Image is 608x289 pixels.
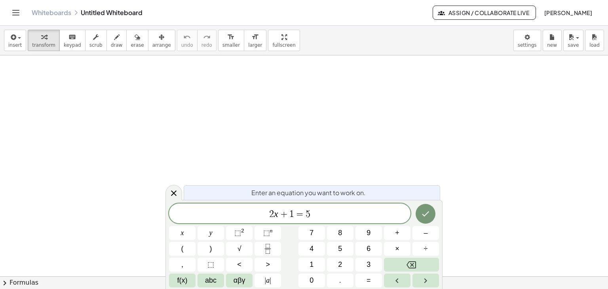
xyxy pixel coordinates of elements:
[255,226,281,240] button: Superscript
[310,259,313,270] span: 1
[106,30,127,51] button: draw
[226,242,253,256] button: Square root
[234,229,241,237] span: ⬚
[272,42,295,48] span: fullscreen
[367,228,370,238] span: 9
[218,30,244,51] button: format_sizesmaller
[563,30,583,51] button: save
[126,30,148,51] button: erase
[439,9,529,16] span: Assign / Collaborate Live
[294,209,306,219] span: =
[197,30,217,51] button: redoredo
[169,226,196,240] button: x
[384,242,410,256] button: Times
[181,42,193,48] span: undo
[237,259,241,270] span: <
[205,275,217,286] span: abc
[169,242,196,256] button: (
[268,30,300,51] button: fullscreen
[226,226,253,240] button: Squared
[59,30,85,51] button: keyboardkeypad
[367,275,371,286] span: =
[367,259,370,270] span: 3
[255,274,281,287] button: Absolute value
[412,226,439,240] button: Minus
[433,6,536,20] button: Assign / Collaborate Live
[181,259,183,270] span: ,
[169,274,196,287] button: Functions
[327,226,353,240] button: 8
[310,275,313,286] span: 0
[355,242,382,256] button: 6
[4,30,26,51] button: insert
[241,228,244,234] sup: 2
[327,258,353,272] button: 2
[111,42,123,48] span: draw
[265,275,271,286] span: a
[226,258,253,272] button: Less than
[85,30,107,51] button: scrub
[269,209,274,219] span: 2
[585,30,604,51] button: load
[226,274,253,287] button: Greek alphabet
[289,209,294,219] span: 1
[152,42,171,48] span: arrange
[244,30,266,51] button: format_sizelarger
[255,242,281,256] button: Fraction
[222,42,240,48] span: smaller
[424,228,427,238] span: –
[28,30,60,51] button: transform
[298,226,325,240] button: 7
[339,275,341,286] span: .
[416,204,435,224] button: Done
[201,42,212,48] span: redo
[327,242,353,256] button: 5
[68,32,76,42] i: keyboard
[148,30,175,51] button: arrange
[424,243,428,254] span: ÷
[338,228,342,238] span: 8
[544,9,592,16] span: [PERSON_NAME]
[9,6,22,19] button: Toggle navigation
[210,243,212,254] span: )
[227,32,235,42] i: format_size
[169,258,196,272] button: ,
[198,226,224,240] button: y
[355,226,382,240] button: 9
[538,6,598,20] button: [PERSON_NAME]
[251,32,259,42] i: format_size
[198,274,224,287] button: Alphabet
[298,242,325,256] button: 4
[338,259,342,270] span: 2
[263,229,270,237] span: ⬚
[203,32,211,42] i: redo
[395,243,399,254] span: ×
[270,228,273,234] sup: n
[327,274,353,287] button: .
[310,243,313,254] span: 4
[131,42,144,48] span: erase
[278,209,290,219] span: +
[384,258,439,272] button: Backspace
[177,275,188,286] span: f(x)
[568,42,579,48] span: save
[183,32,191,42] i: undo
[384,226,410,240] button: Plus
[298,258,325,272] button: 1
[355,274,382,287] button: Equals
[270,276,271,284] span: |
[412,242,439,256] button: Divide
[543,30,562,51] button: new
[181,243,184,254] span: (
[298,274,325,287] button: 0
[198,258,224,272] button: Placeholder
[89,42,103,48] span: scrub
[547,42,557,48] span: new
[207,259,214,270] span: ⬚
[310,228,313,238] span: 7
[248,42,262,48] span: larger
[209,228,213,238] span: y
[251,188,366,198] span: Enter an equation you want to work on.
[265,276,266,284] span: |
[255,258,281,272] button: Greater than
